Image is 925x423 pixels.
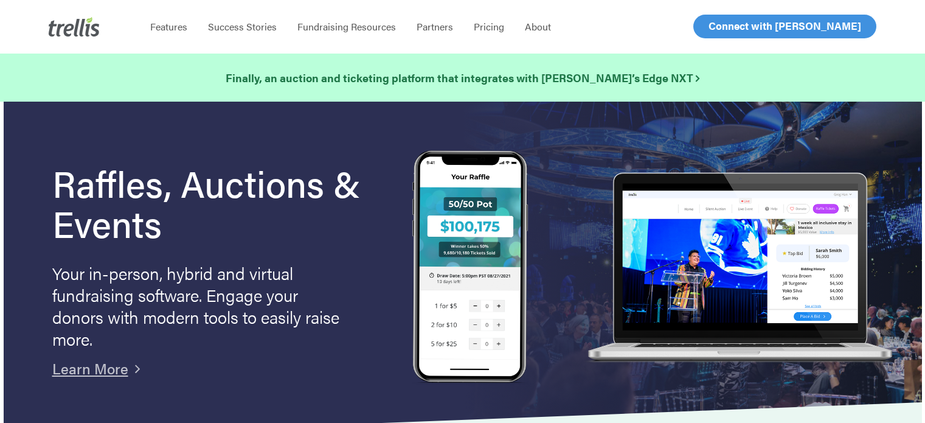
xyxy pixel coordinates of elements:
[514,21,561,33] a: About
[525,19,551,33] span: About
[208,19,277,33] span: Success Stories
[52,358,128,379] a: Learn More
[52,262,344,349] p: Your in-person, hybrid and virtual fundraising software. Engage your donors with modern tools to ...
[140,21,198,33] a: Features
[150,19,187,33] span: Features
[52,163,376,243] h1: Raffles, Auctions & Events
[297,19,396,33] span: Fundraising Resources
[406,21,463,33] a: Partners
[708,18,861,33] span: Connect with [PERSON_NAME]
[49,17,100,37] img: Trellis
[693,15,876,38] a: Connect with [PERSON_NAME]
[226,70,699,85] strong: Finally, an auction and ticketing platform that integrates with [PERSON_NAME]’s Edge NXT
[287,21,406,33] a: Fundraising Resources
[463,21,514,33] a: Pricing
[412,150,528,386] img: Trellis Raffles, Auctions and Event Fundraising
[226,69,699,86] a: Finally, an auction and ticketing platform that integrates with [PERSON_NAME]’s Edge NXT
[474,19,504,33] span: Pricing
[417,19,453,33] span: Partners
[581,172,898,363] img: rafflelaptop_mac_optim.png
[198,21,287,33] a: Success Stories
